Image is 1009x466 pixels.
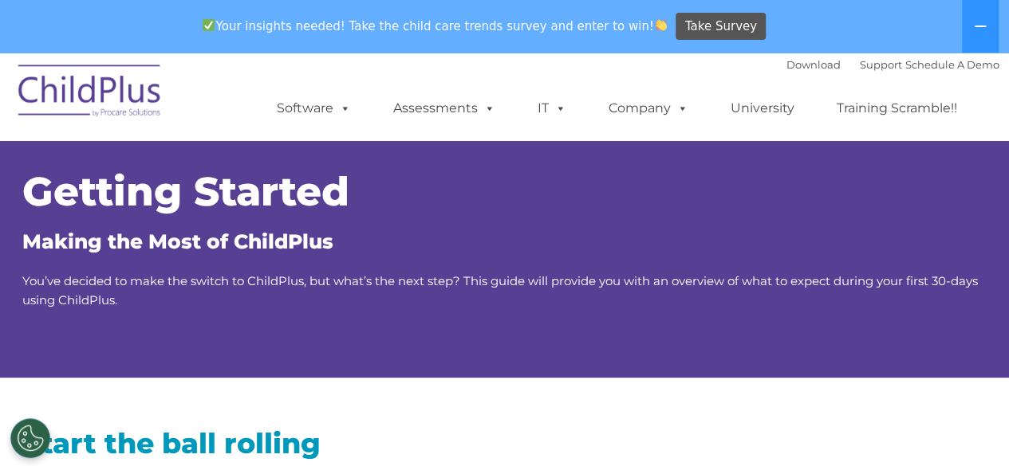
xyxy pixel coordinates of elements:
[676,13,766,41] a: Take Survey
[821,92,973,124] a: Training Scramble!!
[22,229,333,253] span: Making the Most of ChildPlus
[22,425,493,461] h2: Start the ball rolling
[786,58,841,71] a: Download
[203,19,215,31] img: ✅
[522,92,582,124] a: IT
[786,58,999,71] font: |
[655,19,667,31] img: 👏
[377,92,511,124] a: Assessments
[22,167,349,216] span: Getting Started
[593,92,704,124] a: Company
[261,92,367,124] a: Software
[715,92,810,124] a: University
[860,58,902,71] a: Support
[10,53,170,133] img: ChildPlus by Procare Solutions
[196,10,674,41] span: Your insights needed! Take the child care trends survey and enter to win!
[685,13,757,41] span: Take Survey
[22,273,978,307] span: You’ve decided to make the switch to ChildPlus, but what’s the next step? This guide will provide...
[10,418,50,458] button: Cookies Settings
[905,58,999,71] a: Schedule A Demo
